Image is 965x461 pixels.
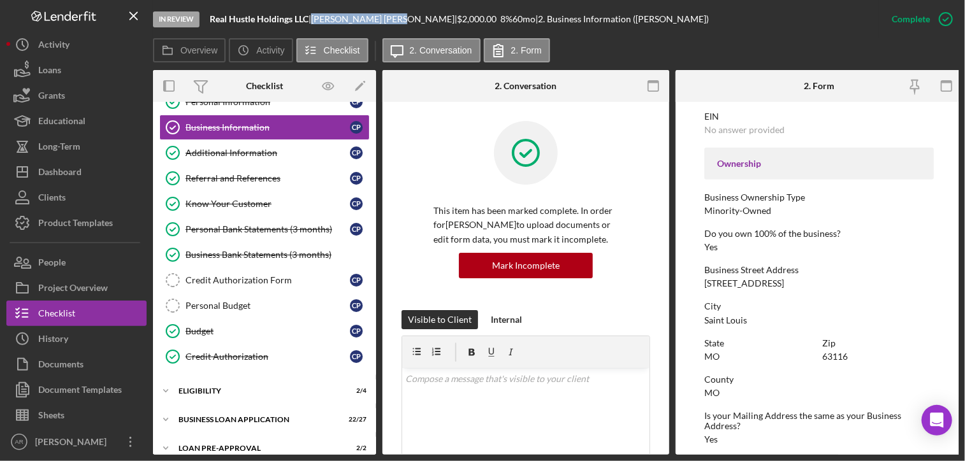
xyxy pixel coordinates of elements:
div: People [38,250,66,278]
button: Project Overview [6,275,147,301]
div: MO [704,388,720,398]
label: 2. Form [511,45,542,55]
a: Credit Authorization FormCP [159,267,370,293]
div: Grants [38,83,65,111]
div: | 2. Business Information ([PERSON_NAME]) [535,14,709,24]
div: [PERSON_NAME] [32,429,115,458]
button: Clients [6,185,147,210]
a: Educational [6,108,147,134]
button: People [6,250,147,275]
div: C P [350,172,363,185]
div: 2 / 2 [344,444,366,452]
div: Product Templates [38,210,113,239]
a: Credit AuthorizationCP [159,344,370,369]
button: Grants [6,83,147,108]
div: Is your Mailing Address the same as your Business Address? [704,411,934,431]
div: | [210,14,311,24]
a: Activity [6,32,147,57]
button: Checklist [296,38,368,62]
div: Referral and References [185,173,350,183]
div: Personal Bank Statements (3 months) [185,224,350,234]
div: 8 % [500,14,512,24]
div: Loans [38,57,61,86]
div: Activity [38,32,69,60]
a: Personal InformationCP [159,89,370,115]
div: C P [350,96,363,108]
div: 22 / 27 [344,416,366,423]
div: BUSINESS LOAN APPLICATION [178,416,335,423]
button: Overview [153,38,226,62]
button: Long-Term [6,134,147,159]
div: Clients [38,185,66,213]
div: 2. Conversation [495,81,557,91]
div: Saint Louis [704,315,747,325]
div: Business Street Address [704,265,934,275]
label: 2. Conversation [410,45,472,55]
div: Credit Authorization Form [185,275,350,285]
button: Product Templates [6,210,147,236]
a: Dashboard [6,159,147,185]
label: Checklist [324,45,360,55]
div: City [704,301,934,311]
div: Budget [185,326,350,336]
div: C P [350,223,363,236]
b: Real Hustle Holdings LLC [210,13,308,24]
button: Complete [879,6,959,32]
div: C P [350,350,363,363]
div: Zip [822,338,934,348]
div: 60 mo [512,14,535,24]
label: Activity [256,45,284,55]
a: Business InformationCP [159,115,370,140]
div: C P [350,121,363,134]
div: C P [350,274,363,287]
div: Sheets [38,402,64,431]
div: Personal Information [185,97,350,107]
div: ELIGIBILITY [178,387,335,395]
div: Know Your Customer [185,199,350,209]
div: Credit Authorization [185,351,350,362]
button: 2. Conversation [382,38,481,62]
div: LOAN PRE-APPROVAL [178,444,335,452]
a: BudgetCP [159,318,370,344]
button: Activity [229,38,293,62]
div: C P [350,197,363,210]
button: Sheets [6,402,147,428]
div: Ownership [717,159,921,169]
div: State [704,338,816,348]
label: Overview [180,45,217,55]
div: Project Overview [38,275,108,304]
div: C P [350,146,363,159]
a: Personal Bank Statements (3 months)CP [159,216,370,242]
button: Checklist [6,301,147,326]
p: This item has been marked complete. In order for [PERSON_NAME] to upload documents or edit form d... [433,204,618,246]
button: Mark Incomplete [459,253,593,278]
div: Minority-Owned [704,206,771,216]
a: Additional InformationCP [159,140,370,166]
div: MO [704,351,720,362]
div: Do you own 100% of the business? [704,229,934,239]
div: In Review [153,11,200,27]
div: Internal [491,310,522,329]
button: Document Templates [6,377,147,402]
div: Educational [38,108,85,137]
div: History [38,326,68,355]
button: Documents [6,351,147,377]
div: Business Bank Statements (3 months) [185,250,369,260]
text: AR [15,439,23,446]
div: 2 / 4 [344,387,366,395]
div: Mark Incomplete [492,253,560,278]
div: Yes [704,434,718,444]
div: C P [350,325,363,337]
button: Internal [484,310,528,329]
div: Yes [704,242,718,252]
div: 2. Form [804,81,834,91]
div: C P [350,299,363,312]
div: [PERSON_NAME] [PERSON_NAME] | [311,14,457,24]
